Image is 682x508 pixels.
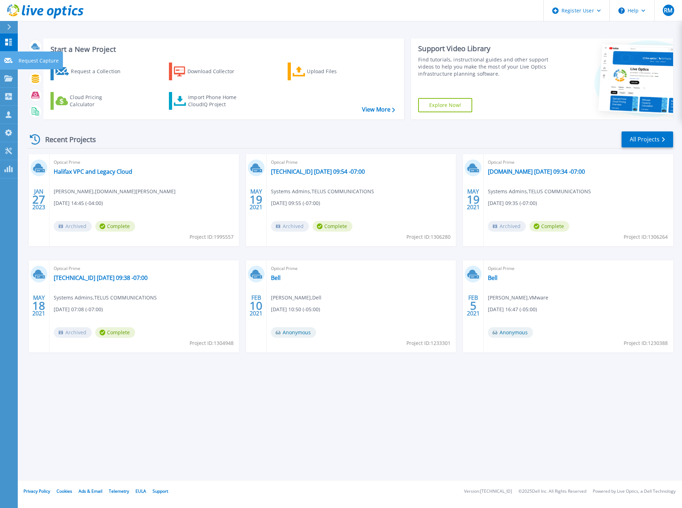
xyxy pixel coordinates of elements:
[169,63,248,80] a: Download Collector
[54,265,235,272] span: Optical Prime
[54,274,148,281] a: [TECHNICAL_ID] [DATE] 09:38 -07:00
[32,196,45,202] span: 27
[50,63,130,80] a: Request a Collection
[622,131,673,147] a: All Projects
[664,7,672,13] span: RM
[488,221,526,232] span: Archived
[54,327,92,338] span: Archived
[54,306,103,313] span: [DATE] 07:08 (-07:00)
[54,188,176,195] span: [PERSON_NAME] , [DOMAIN_NAME][PERSON_NAME]
[54,199,103,207] span: [DATE] 14:45 (-04:00)
[250,303,262,309] span: 10
[271,274,281,281] a: Bell
[187,64,244,79] div: Download Collector
[271,199,320,207] span: [DATE] 09:55 (-07:00)
[70,94,127,108] div: Cloud Pricing Calculator
[288,63,367,80] a: Upload Files
[470,303,476,309] span: 5
[50,45,395,53] h3: Start a New Project
[50,92,130,110] a: Cloud Pricing Calculator
[488,265,669,272] span: Optical Prime
[54,294,157,302] span: Systems Admins , TELUS COMMUNICATIONS
[271,306,320,313] span: [DATE] 10:50 (-05:00)
[95,327,135,338] span: Complete
[54,221,92,232] span: Archived
[109,488,129,494] a: Telemetry
[271,221,309,232] span: Archived
[249,187,263,212] div: MAY 2021
[271,168,365,175] a: [TECHNICAL_ID] [DATE] 09:54 -07:00
[27,131,106,148] div: Recent Projects
[488,327,533,338] span: Anonymous
[32,303,45,309] span: 18
[32,187,46,212] div: JAN 2023
[488,294,548,302] span: [PERSON_NAME] , VMware
[188,94,244,108] div: Import Phone Home CloudIQ Project
[488,274,497,281] a: Bell
[406,339,451,347] span: Project ID: 1233301
[593,489,676,494] li: Powered by Live Optics, a Dell Technology
[362,106,395,113] a: View More
[190,339,234,347] span: Project ID: 1304948
[23,488,50,494] a: Privacy Policy
[467,187,480,212] div: MAY 2021
[271,158,452,166] span: Optical Prime
[271,327,316,338] span: Anonymous
[153,488,168,494] a: Support
[54,168,132,175] a: Halifax VPC and Legacy Cloud
[418,98,472,112] a: Explore Now!
[418,56,552,77] div: Find tutorials, instructional guides and other support videos to help you make the most of your L...
[271,265,452,272] span: Optical Prime
[418,44,552,53] div: Support Video Library
[249,293,263,319] div: FEB 2021
[190,233,234,241] span: Project ID: 1995557
[488,188,591,195] span: Systems Admins , TELUS COMMUNICATIONS
[313,221,352,232] span: Complete
[488,168,585,175] a: [DOMAIN_NAME] [DATE] 09:34 -07:00
[488,158,669,166] span: Optical Prime
[488,306,537,313] span: [DATE] 16:47 (-05:00)
[271,294,321,302] span: [PERSON_NAME] , Dell
[307,64,364,79] div: Upload Files
[57,488,72,494] a: Cookies
[135,488,146,494] a: EULA
[18,52,59,70] p: Request Capture
[406,233,451,241] span: Project ID: 1306280
[624,339,668,347] span: Project ID: 1230388
[71,64,128,79] div: Request a Collection
[32,293,46,319] div: MAY 2021
[79,488,102,494] a: Ads & Email
[95,221,135,232] span: Complete
[529,221,569,232] span: Complete
[271,188,374,195] span: Systems Admins , TELUS COMMUNICATIONS
[467,293,480,319] div: FEB 2021
[54,158,235,166] span: Optical Prime
[518,489,586,494] li: © 2025 Dell Inc. All Rights Reserved
[488,199,537,207] span: [DATE] 09:35 (-07:00)
[464,489,512,494] li: Version: [TECHNICAL_ID]
[624,233,668,241] span: Project ID: 1306264
[250,196,262,202] span: 19
[467,196,480,202] span: 19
